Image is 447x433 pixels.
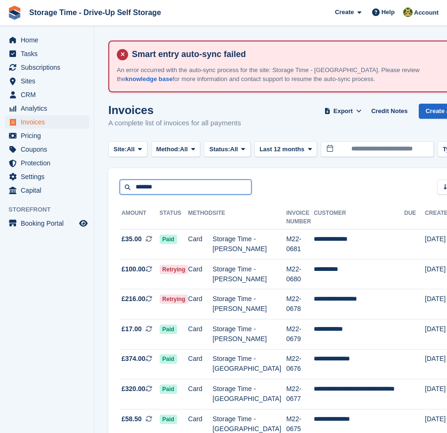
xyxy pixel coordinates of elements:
[114,145,127,154] span: Site:
[160,415,177,424] span: Paid
[122,264,146,274] span: £100.00
[286,379,314,409] td: M22-0677
[5,170,89,183] a: menu
[188,259,212,289] td: Card
[122,234,142,244] span: £35.00
[212,319,286,349] td: Storage Time - [PERSON_NAME]
[21,47,77,60] span: Tasks
[188,379,212,409] td: Card
[127,145,135,154] span: All
[209,145,230,154] span: Status:
[5,88,89,101] a: menu
[212,379,286,409] td: Storage Time - [GEOGRAPHIC_DATA]
[120,206,160,229] th: Amount
[108,118,241,129] p: A complete list of invoices for all payments
[5,184,89,197] a: menu
[188,229,212,260] td: Card
[382,8,395,17] span: Help
[286,289,314,319] td: M22-0678
[160,294,188,304] span: Retrying
[160,325,177,334] span: Paid
[212,259,286,289] td: Storage Time - [PERSON_NAME]
[122,384,146,394] span: £320.00
[21,129,77,142] span: Pricing
[160,206,188,229] th: Status
[5,143,89,156] a: menu
[204,141,250,157] button: Status: All
[160,265,188,274] span: Retrying
[367,104,411,119] a: Credit Notes
[122,294,146,304] span: £216.00
[108,141,147,157] button: Site: All
[151,141,201,157] button: Method: All
[160,235,177,244] span: Paid
[5,129,89,142] a: menu
[5,74,89,88] a: menu
[260,145,304,154] span: Last 12 months
[414,8,439,17] span: Account
[78,218,89,229] a: Preview store
[160,354,177,364] span: Paid
[21,102,77,115] span: Analytics
[188,289,212,319] td: Card
[5,217,89,230] a: menu
[156,145,180,154] span: Method:
[5,156,89,170] a: menu
[108,104,241,116] h1: Invoices
[21,115,77,129] span: Invoices
[125,75,172,82] a: knowledge base
[180,145,188,154] span: All
[322,104,364,119] button: Export
[21,143,77,156] span: Coupons
[5,47,89,60] a: menu
[335,8,354,17] span: Create
[122,324,142,334] span: £17.00
[21,156,77,170] span: Protection
[21,217,77,230] span: Booking Portal
[117,65,447,84] p: An error occurred with the auto-sync process for the site: Storage Time - [GEOGRAPHIC_DATA]. Plea...
[212,289,286,319] td: Storage Time - [PERSON_NAME]
[21,184,77,197] span: Capital
[122,414,142,424] span: £58.50
[212,206,286,229] th: Site
[333,106,353,116] span: Export
[21,61,77,74] span: Subscriptions
[286,319,314,349] td: M22-0679
[5,61,89,74] a: menu
[212,349,286,379] td: Storage Time - [GEOGRAPHIC_DATA]
[5,33,89,47] a: menu
[286,206,314,229] th: Invoice Number
[160,384,177,394] span: Paid
[8,6,22,20] img: stora-icon-8386f47178a22dfd0bd8f6a31ec36ba5ce8667c1dd55bd0f319d3a0aa187defe.svg
[286,349,314,379] td: M22-0676
[21,74,77,88] span: Sites
[21,88,77,101] span: CRM
[404,206,425,229] th: Due
[122,354,146,364] span: £374.00
[8,205,94,214] span: Storefront
[188,206,212,229] th: Method
[5,102,89,115] a: menu
[188,349,212,379] td: Card
[286,259,314,289] td: M22-0680
[188,319,212,349] td: Card
[21,33,77,47] span: Home
[212,229,286,260] td: Storage Time - [PERSON_NAME]
[314,206,404,229] th: Customer
[5,115,89,129] a: menu
[21,170,77,183] span: Settings
[25,5,165,20] a: Storage Time - Drive-Up Self Storage
[286,229,314,260] td: M22-0681
[403,8,413,17] img: Zain Sarwar
[254,141,317,157] button: Last 12 months
[230,145,238,154] span: All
